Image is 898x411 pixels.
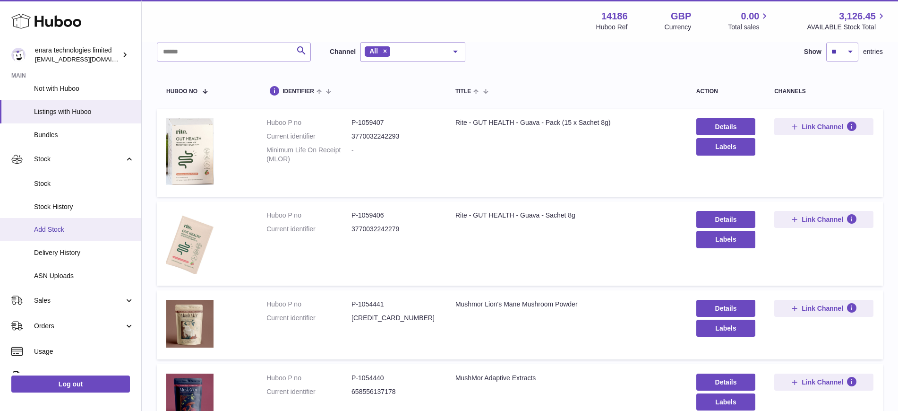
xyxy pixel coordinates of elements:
dt: Huboo P no [266,211,351,220]
span: Stock [34,155,124,164]
dd: 3770032242279 [351,225,436,234]
dd: - [351,146,436,164]
span: Not with Huboo [34,84,134,93]
span: title [455,88,471,95]
dd: P-1059406 [351,211,436,220]
span: Stock [34,179,134,188]
span: Link Channel [802,378,843,386]
dd: 658556137178 [351,387,436,396]
label: Show [804,47,821,56]
a: Details [696,211,755,228]
span: Huboo no [166,88,197,95]
a: Details [696,118,755,135]
div: Currency [665,23,692,32]
span: Sales [34,296,124,305]
button: Labels [696,138,755,155]
dd: 3770032242293 [351,132,436,141]
button: Labels [696,394,755,411]
span: Total sales [728,23,770,32]
span: 3,126.45 [839,10,876,23]
div: enara technologies limited [35,46,120,64]
span: Listings with Huboo [34,107,134,116]
button: Link Channel [774,300,873,317]
span: Link Channel [802,215,843,224]
span: Link Channel [802,304,843,313]
dt: Huboo P no [266,374,351,383]
dt: Current identifier [266,387,351,396]
a: Details [696,374,755,391]
a: 3,126.45 AVAILABLE Stock Total [807,10,887,32]
a: 0.00 Total sales [728,10,770,32]
a: Log out [11,376,130,393]
dt: Minimum Life On Receipt (MLOR) [266,146,351,164]
img: Rite - GUT HEALTH - Guava - Pack (15 x Sachet 8g) [166,118,214,185]
div: Mushmor Lion's Mane Mushroom Powder [455,300,677,309]
button: Link Channel [774,211,873,228]
dt: Huboo P no [266,300,351,309]
button: Link Channel [774,374,873,391]
span: AVAILABLE Stock Total [807,23,887,32]
img: internalAdmin-14186@internal.huboo.com [11,48,26,62]
div: channels [774,88,873,95]
dt: Current identifier [266,314,351,323]
span: Invoicing and Payments [34,373,124,382]
label: Channel [330,47,356,56]
span: Bundles [34,131,134,140]
div: Rite - GUT HEALTH - Guava - Sachet 8g [455,211,677,220]
span: Link Channel [802,122,843,131]
dt: Current identifier [266,132,351,141]
dd: [CREDIT_CARD_NUMBER] [351,314,436,323]
span: All [369,47,378,55]
span: Add Stock [34,225,134,234]
span: entries [863,47,883,56]
span: Delivery History [34,248,134,257]
strong: GBP [671,10,691,23]
button: Labels [696,231,755,248]
dt: Current identifier [266,225,351,234]
span: Stock History [34,202,134,211]
div: action [696,88,755,95]
dd: P-1054440 [351,374,436,383]
img: Mushmor Lion's Mane Mushroom Powder [166,300,214,348]
dd: P-1059407 [351,118,436,127]
span: identifier [282,88,314,95]
dd: P-1054441 [351,300,436,309]
span: ASN Uploads [34,271,134,280]
div: Huboo Ref [596,23,628,32]
a: Details [696,300,755,317]
span: 0.00 [741,10,760,23]
button: Labels [696,320,755,337]
div: Rite - GUT HEALTH - Guava - Pack (15 x Sachet 8g) [455,118,677,127]
dt: Huboo P no [266,118,351,127]
span: Usage [34,347,134,356]
button: Link Channel [774,118,873,135]
div: MushMor Adaptive Extracts [455,374,677,383]
span: [EMAIL_ADDRESS][DOMAIN_NAME] [35,55,139,63]
img: Rite - GUT HEALTH - Guava - Sachet 8g [166,211,214,274]
span: Orders [34,322,124,331]
strong: 14186 [601,10,628,23]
